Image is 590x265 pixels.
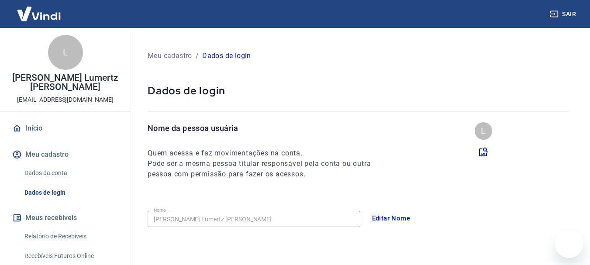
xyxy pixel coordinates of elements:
p: Dados de login [202,51,251,61]
h6: Quem acessa e faz movimentações na conta. [148,148,387,158]
p: [EMAIL_ADDRESS][DOMAIN_NAME] [17,95,114,104]
div: L [48,35,83,70]
a: Recebíveis Futuros Online [21,247,120,265]
img: Vindi [10,0,67,27]
a: Início [10,119,120,138]
a: Dados da conta [21,164,120,182]
button: Meus recebíveis [10,208,120,227]
button: Editar Nome [367,209,415,227]
a: Relatório de Recebíveis [21,227,120,245]
div: L [475,122,492,140]
p: Dados de login [148,84,569,97]
iframe: Botão para iniciar a janela de mensagens, 6 mensagens não lidas [555,230,583,258]
label: Nome [154,207,166,213]
button: Sair [548,6,580,22]
iframe: Número de mensagens não lidas [567,228,585,237]
p: / [196,51,199,61]
button: Meu cadastro [10,145,120,164]
p: Nome da pessoa usuária [148,122,387,134]
p: [PERSON_NAME] Lumertz [PERSON_NAME] [7,73,124,92]
p: Meu cadastro [148,51,192,61]
a: Dados de login [21,184,120,202]
h6: Pode ser a mesma pessoa titular responsável pela conta ou outra pessoa com permissão para fazer o... [148,158,387,179]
